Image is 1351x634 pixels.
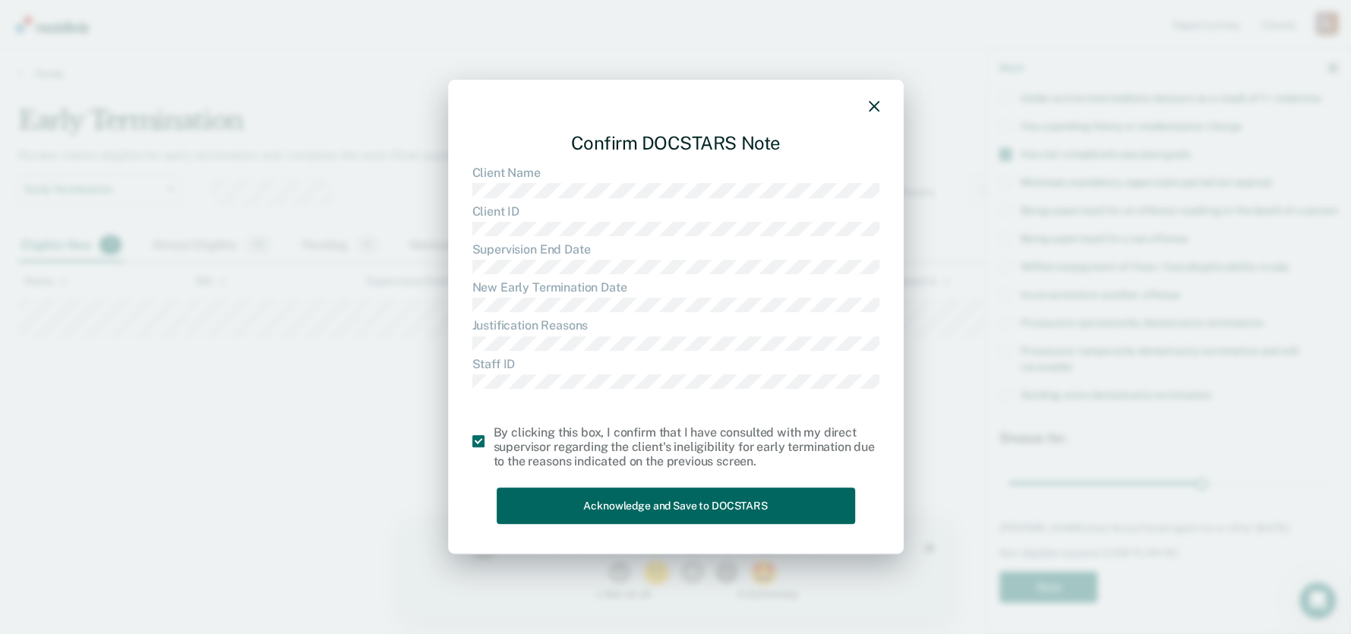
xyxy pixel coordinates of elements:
dt: New Early Termination Date [472,280,879,295]
button: 4 [311,41,338,64]
button: 1 [204,41,230,64]
dt: Staff ID [472,357,879,371]
div: 1 - Not at all [103,68,247,78]
div: Confirm DOCSTARS Note [472,120,879,166]
div: How satisfied are you with your experience using Recidiviz? [103,20,454,33]
dt: Supervision End Date [472,242,879,257]
div: 5 - Extremely [333,68,477,78]
div: Close survey [521,23,530,32]
button: 3 [276,41,303,64]
dt: Client ID [472,204,879,219]
dt: Client Name [472,166,879,180]
div: By clicking this box, I confirm that I have consulted with my direct supervisor regarding the cli... [494,425,879,469]
img: Profile image for Kim [67,15,91,39]
button: Acknowledge and Save to DOCSTARS [497,487,855,525]
dt: Justification Reasons [472,319,879,333]
button: 5 [346,41,377,64]
button: 2 [238,41,269,64]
